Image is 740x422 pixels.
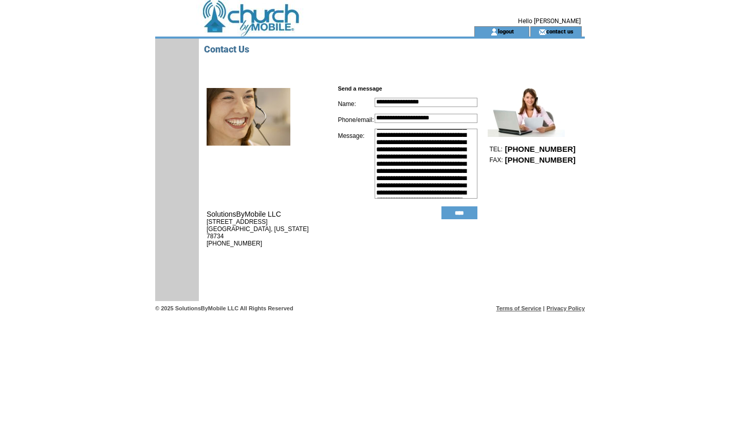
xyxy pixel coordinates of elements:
[496,305,542,311] a: Terms of Service
[207,240,262,247] span: [PHONE_NUMBER]
[204,44,249,55] span: Contact Us
[498,28,514,34] a: logout
[207,225,308,240] span: [GEOGRAPHIC_DATA], [US_STATE] 78734
[539,28,546,36] img: contact_us_icon.gif
[338,97,375,108] td: Name:
[338,85,382,92] span: Send a message
[207,218,268,225] span: [STREET_ADDRESS]
[505,145,576,153] span: [PHONE_NUMBER]
[546,28,573,34] a: contact us
[207,88,290,146] img: office.jpg
[543,305,545,311] span: |
[490,28,498,36] img: account_icon.gif
[488,85,565,137] img: represent.jpg
[155,305,293,311] span: © 2025 SolutionsByMobile LLC All Rights Reserved
[207,210,281,218] span: SolutionsByMobile LLC
[489,156,503,164] span: FAX:
[546,305,585,311] a: Privacy Policy
[518,17,581,25] span: Hello [PERSON_NAME]
[338,113,375,124] td: Phone/email:
[505,155,576,164] span: [PHONE_NUMBER]
[338,129,375,199] td: Message:
[489,146,502,153] span: TEL:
